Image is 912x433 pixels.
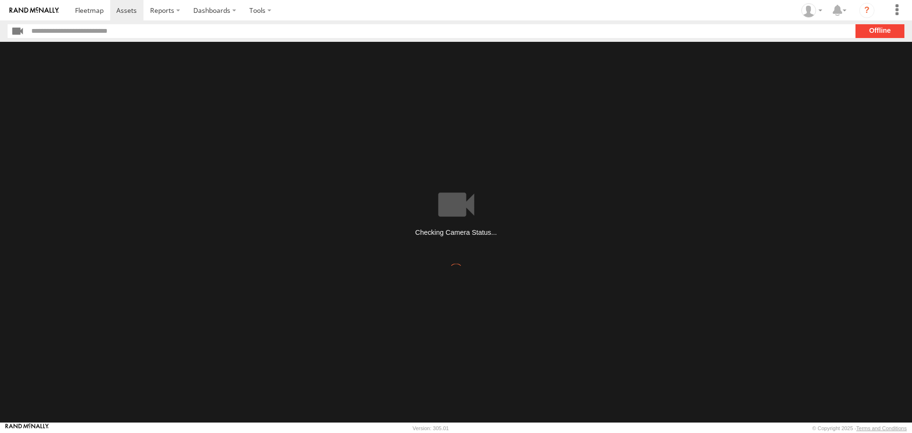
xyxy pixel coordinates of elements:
a: Terms and Conditions [856,425,907,431]
div: Version: 305.01 [413,425,449,431]
div: © Copyright 2025 - [812,425,907,431]
img: rand-logo.svg [9,7,59,14]
div: Calvin Boyken [798,3,826,18]
a: Visit our Website [5,423,49,433]
i: ? [859,3,874,18]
